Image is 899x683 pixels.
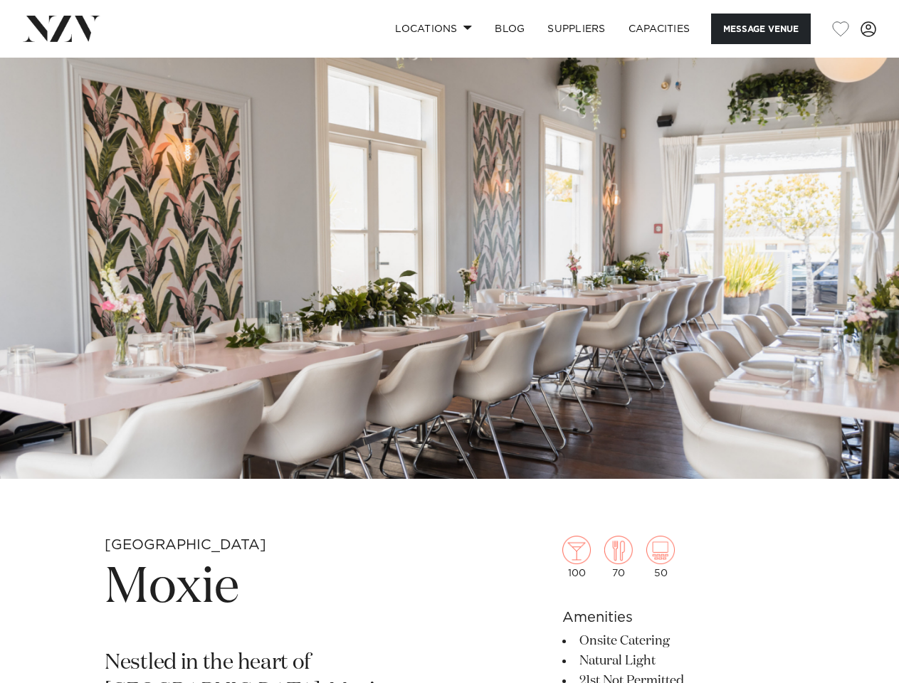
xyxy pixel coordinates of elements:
[646,536,675,564] img: theatre.png
[604,536,633,564] img: dining.png
[617,14,702,44] a: Capacities
[562,607,794,628] h6: Amenities
[105,556,461,621] h1: Moxie
[604,536,633,578] div: 70
[384,14,483,44] a: Locations
[562,536,591,578] div: 100
[536,14,616,44] a: SUPPLIERS
[646,536,675,578] div: 50
[562,631,794,651] li: Onsite Catering
[483,14,536,44] a: BLOG
[711,14,811,44] button: Message Venue
[562,536,591,564] img: cocktail.png
[23,16,100,41] img: nzv-logo.png
[105,538,266,552] small: [GEOGRAPHIC_DATA]
[562,651,794,671] li: Natural Light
